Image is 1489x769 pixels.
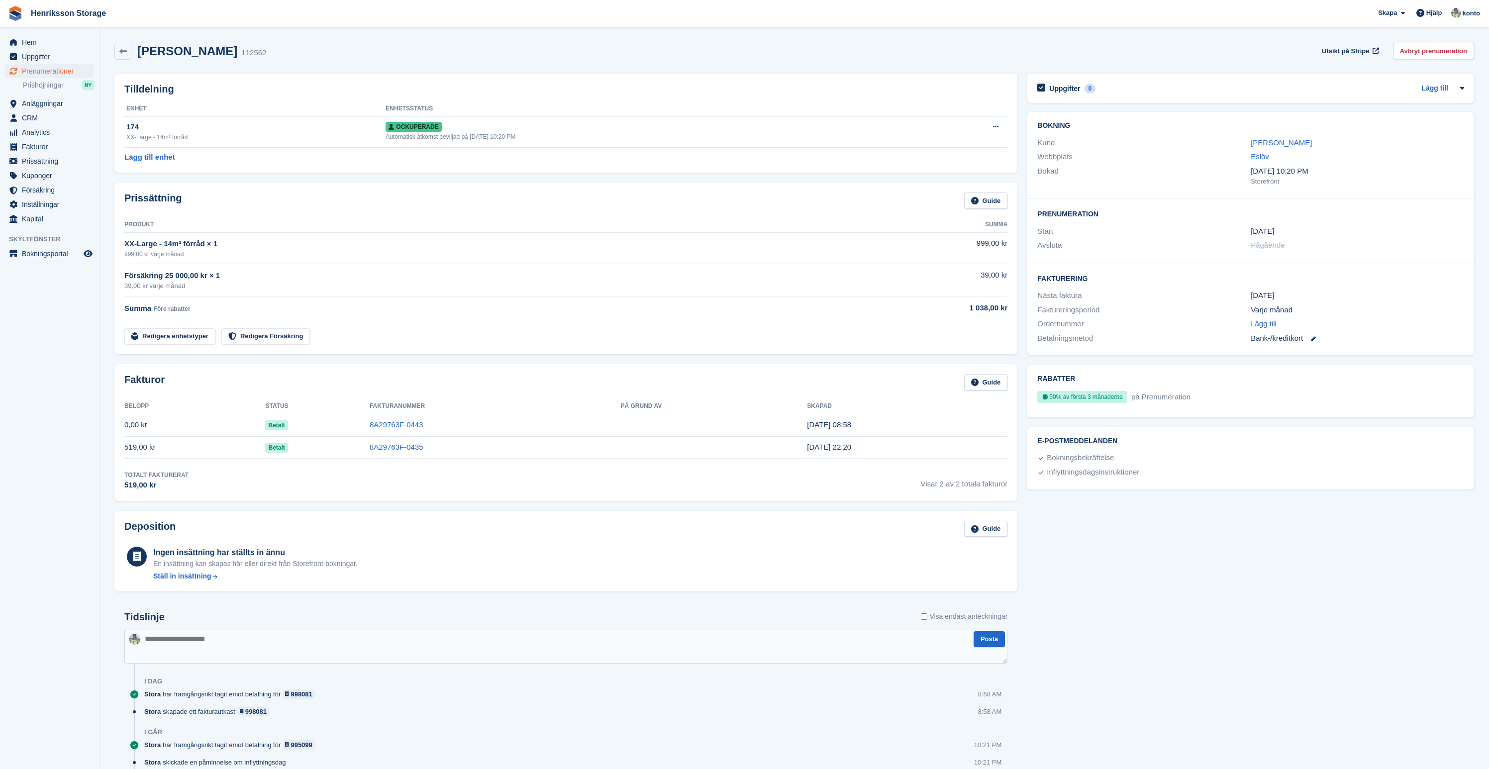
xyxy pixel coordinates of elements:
[22,125,82,139] span: Analytics
[964,374,1008,390] a: Guide
[124,250,857,259] div: 999,00 kr varje månad
[1393,43,1474,59] a: Avbryt prenumeration
[144,740,161,750] span: Stora
[144,707,161,716] span: Stora
[1037,273,1464,283] h2: Fakturering
[1251,152,1269,161] a: Eslöv
[974,758,1002,767] div: 10:21 PM
[1251,290,1464,301] div: [DATE]
[5,197,94,211] a: menu
[265,420,288,430] span: Betalt
[291,740,312,750] div: 995099
[126,121,386,133] div: 174
[964,192,1008,209] a: Guide
[1037,437,1464,445] h2: E-postmeddelanden
[124,281,857,291] div: 39,00 kr varje månad
[978,689,1002,699] div: 8:58 AM
[807,420,851,429] time: 2025-10-06 06:58:25 UTC
[144,689,161,699] span: Stora
[370,443,423,451] a: 8A29763F-0435
[82,248,94,260] a: Förhandsgranska butik
[1318,43,1381,59] a: Utsikt på Stripe
[124,414,265,436] td: 0,00 kr
[291,689,312,699] div: 998081
[144,740,320,750] div: har framgångsrikt tagit emot betalning för
[857,232,1008,264] td: 999,00 kr
[5,96,94,110] a: menu
[1251,166,1464,177] div: [DATE] 10:20 PM
[153,571,358,581] a: Ställ in insättning
[5,35,94,49] a: menu
[386,122,441,132] span: Ockuperade
[1037,333,1251,344] div: Betalningsmetod
[1251,333,1464,344] div: Bank-/kreditkort
[5,111,94,125] a: menu
[124,471,189,480] div: Totalt fakturerat
[137,44,237,58] h2: [PERSON_NAME]
[1037,226,1251,237] div: Start
[22,35,82,49] span: Hem
[22,212,82,226] span: Kapital
[1451,8,1461,18] img: Daniel Axberg
[153,571,211,581] div: Ställ in insättning
[22,64,82,78] span: Prenumerationer
[245,707,267,716] div: 998081
[5,183,94,197] a: menu
[144,728,162,736] div: I går
[124,84,1007,95] h2: Tilldelning
[124,374,165,390] h2: Fakturor
[82,80,94,90] div: NY
[1037,391,1127,403] div: 50% av första 3 månaderna
[22,183,82,197] span: Försäkring
[9,234,99,244] span: Skyltfönster
[5,154,94,168] a: menu
[5,50,94,64] a: menu
[1037,137,1251,149] div: Kund
[124,611,165,623] h2: Tidslinje
[386,101,921,117] th: Enhetsstatus
[283,740,315,750] a: 995099
[1037,122,1464,130] h2: Bokning
[221,328,310,345] a: Redigera Försäkring
[1378,8,1397,18] span: Skapa
[124,398,265,414] th: Belopp
[1037,166,1251,187] div: Bokad
[807,398,1007,414] th: Skapad
[921,611,1007,622] label: Visa endast anteckningar
[5,247,94,261] a: meny
[857,264,1008,296] td: 39,00 kr
[153,559,358,569] p: En insättning kan skapas här eller direkt från Storefront-bokningar.
[978,707,1002,716] div: 8:58 AM
[1047,467,1139,479] div: Inflyttningsdagsinstruktioner
[1251,304,1464,316] div: Varje månad
[370,398,621,414] th: Fakturanummer
[124,521,176,537] h2: Deposition
[124,192,182,209] h2: Prissättning
[124,217,857,233] th: Produkt
[1085,84,1096,93] div: 0
[1129,392,1191,401] span: på Prenumeration
[921,471,1008,491] span: Visar 2 av 2 totala fakturor
[1037,240,1251,251] div: Avsluta
[22,50,82,64] span: Uppgifter
[124,436,265,459] td: 519,00 kr
[129,634,140,645] img: Daniel Axberg
[22,111,82,125] span: CRM
[144,677,162,685] div: I dag
[22,96,82,110] span: Anläggningar
[154,305,191,312] span: Före rabatter
[1049,84,1080,93] h2: Uppgifter
[857,217,1008,233] th: Summa
[5,169,94,183] a: menu
[124,328,215,345] a: Redigera enhetstyper
[1251,226,1274,237] time: 2025-10-07 22:00:00 UTC
[1251,138,1312,147] a: [PERSON_NAME]
[124,304,151,312] span: Summa
[964,521,1008,537] a: Guide
[22,140,82,154] span: Fakturor
[1037,151,1251,163] div: Webbplats
[144,689,320,699] div: har framgångsrikt tagit emot betalning för
[974,631,1005,648] button: Posta
[8,6,23,21] img: stora-icon-8386f47178a22dfd0bd8f6a31ec36ba5ce8667c1dd55bd0f319d3a0aa187defe.svg
[386,132,921,141] div: Automatisk åtkomst beviljad på [DATE] 10:20 PM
